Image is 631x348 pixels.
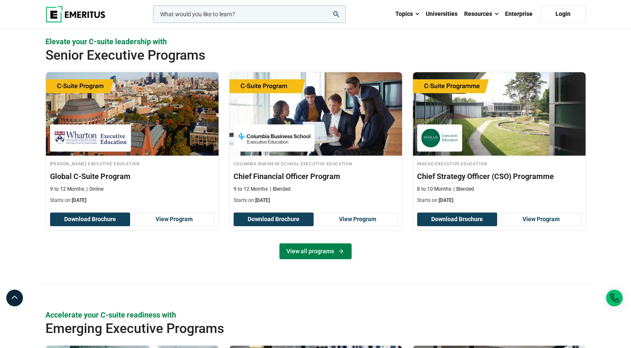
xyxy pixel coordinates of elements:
[234,197,398,204] p: Starts on:
[234,171,398,182] h3: Chief Financial Officer Program
[46,72,219,208] a: Leadership Course by Wharton Executive Education - September 24, 2025 Wharton Executive Education...
[413,72,586,156] img: Chief Strategy Officer (CSO) Programme | Online Leadership Course
[134,212,214,227] a: View Program
[453,186,474,193] p: Blended
[153,5,346,23] input: woocommerce-product-search-field-0
[50,212,130,227] button: Download Brochure
[501,212,581,227] a: View Program
[439,197,453,203] span: [DATE]
[234,160,398,167] h4: Columbia Business School Executive Education
[234,186,268,193] p: 9 to 12 Months
[229,72,402,156] img: Chief Financial Officer Program | Online Finance Course
[229,72,402,208] a: Finance Course by Columbia Business School Executive Education - September 29, 2025 Columbia Busi...
[417,212,497,227] button: Download Brochure
[54,129,127,147] img: Wharton Executive Education
[540,5,586,23] a: Login
[86,186,103,193] p: Online
[50,171,214,182] h3: Global C-Suite Program
[234,212,314,227] button: Download Brochure
[45,47,532,63] h2: Senior Executive Programs
[72,197,86,203] span: [DATE]
[50,160,214,167] h4: [PERSON_NAME] Executive Education
[255,197,270,203] span: [DATE]
[238,129,310,147] img: Columbia Business School Executive Education
[417,186,451,193] p: 8 to 10 Months
[50,197,214,204] p: Starts on:
[45,310,586,320] p: Accelerate your C-suite readiness with
[413,72,586,208] a: Leadership Course by INSEAD Executive Education - October 14, 2025 INSEAD Executive Education INS...
[45,36,586,47] p: Elevate your C-suite leadership with
[270,186,291,193] p: Blended
[417,160,581,167] h4: INSEAD Executive Education
[417,171,581,182] h3: Chief Strategy Officer (CSO) Programme
[45,320,532,337] h2: Emerging Executive Programs
[318,212,398,227] a: View Program
[421,129,458,147] img: INSEAD Executive Education
[46,72,219,156] img: Global C-Suite Program | Online Leadership Course
[279,243,352,259] a: View all programs
[417,197,581,204] p: Starts on:
[50,186,84,193] p: 9 to 12 Months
